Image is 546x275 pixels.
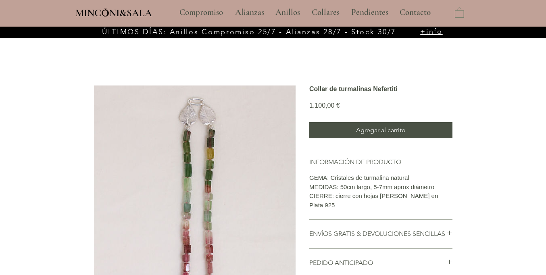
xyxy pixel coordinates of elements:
button: PEDIDO ANTICIPADO [309,258,452,267]
button: ENVÍOS GRATIS & DEVOLUCIONES SENCILLAS [309,229,452,238]
p: Alianzas [231,2,268,23]
button: INFORMACIÓN DE PRODUCTO [309,158,452,167]
a: Alianzas [229,2,269,23]
p: Collares [308,2,344,23]
p: GEMA: Cristales de turmalina natural [309,173,452,183]
span: MINCONI&SALA [75,7,152,19]
p: Contacto [396,2,435,23]
p: Anillos [271,2,304,23]
h2: ENVÍOS GRATIS & DEVOLUCIONES SENCILLAS [309,229,446,238]
a: MINCONI&SALA [75,5,152,19]
p: MEDIDAS: 50cm largo, 5-7mm aprox diámetro [309,183,452,192]
span: 1.100,00 € [309,102,340,109]
img: Minconi Sala [102,8,109,17]
p: Compromiso [175,2,227,23]
a: +info [420,27,443,36]
nav: Sitio [158,2,453,23]
h2: PEDIDO ANTICIPADO [309,258,446,267]
a: Pendientes [345,2,394,23]
a: Compromiso [173,2,229,23]
a: Collares [306,2,345,23]
p: CIERRE: cierre con hojas [PERSON_NAME] en Plata 925 [309,192,452,210]
button: Agregar al carrito [309,122,452,138]
h2: INFORMACIÓN DE PRODUCTO [309,158,446,167]
h1: Collar de turmalinas Nefertiti [309,85,452,93]
a: Contacto [394,2,437,23]
a: Anillos [269,2,306,23]
p: Pendientes [347,2,392,23]
span: Agregar al carrito [356,125,406,135]
span: ÚLTIMOS DÍAS: Anillos Compromiso 25/7 - Alianzas 28/7 - Stock 30/7 [102,27,396,36]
